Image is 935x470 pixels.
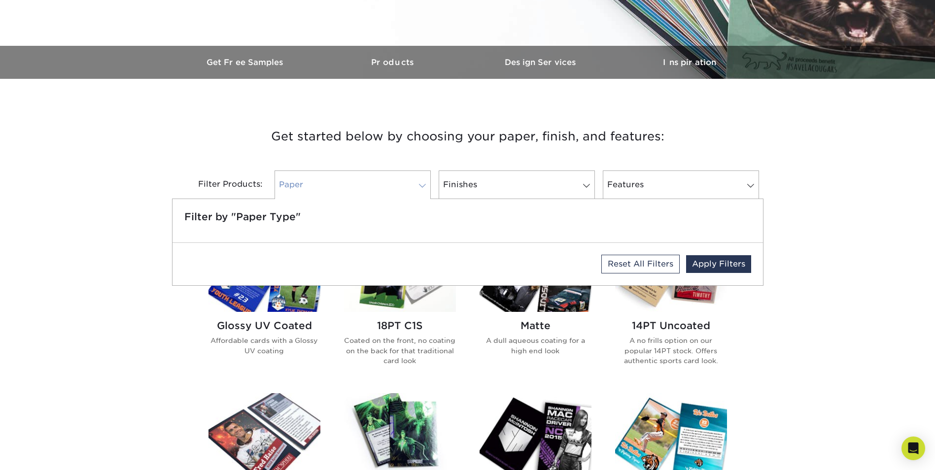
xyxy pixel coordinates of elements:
[208,320,320,332] h2: Glossy UV Coated
[344,336,456,366] p: Coated on the front, no coating on the back for that traditional card look
[439,170,595,199] a: Finishes
[901,436,925,460] div: Open Intercom Messenger
[615,235,727,381] a: 14PT Uncoated Trading Cards 14PT Uncoated A no frills option on our popular 14PT stock. Offers au...
[480,235,591,381] a: Matte Trading Cards Matte A dull aqueous coating for a high end look
[480,320,591,332] h2: Matte
[2,440,84,467] iframe: Google Customer Reviews
[208,336,320,356] p: Affordable cards with a Glossy UV coating
[184,211,751,223] h5: Filter by "Paper Type"
[468,46,616,79] a: Design Services
[616,46,763,79] a: Inspiration
[468,58,616,67] h3: Design Services
[603,170,759,199] a: Features
[172,170,271,199] div: Filter Products:
[615,320,727,332] h2: 14PT Uncoated
[179,114,756,159] h3: Get started below by choosing your paper, finish, and features:
[320,46,468,79] a: Products
[601,255,680,273] a: Reset All Filters
[344,320,456,332] h2: 18PT C1S
[344,235,456,381] a: 18PT C1S Trading Cards 18PT C1S Coated on the front, no coating on the back for that traditional ...
[275,170,431,199] a: Paper
[616,58,763,67] h3: Inspiration
[480,336,591,356] p: A dull aqueous coating for a high end look
[172,46,320,79] a: Get Free Samples
[172,58,320,67] h3: Get Free Samples
[208,235,320,381] a: Glossy UV Coated Trading Cards Glossy UV Coated Affordable cards with a Glossy UV coating
[320,58,468,67] h3: Products
[615,336,727,366] p: A no frills option on our popular 14PT stock. Offers authentic sports card look.
[686,255,751,273] a: Apply Filters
